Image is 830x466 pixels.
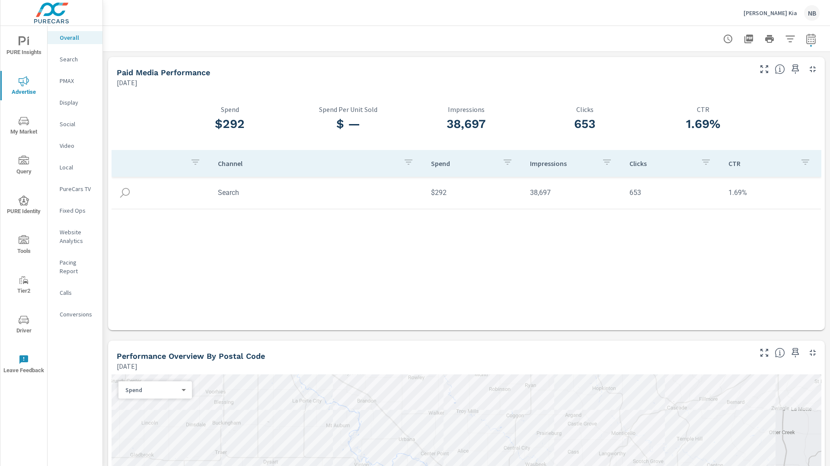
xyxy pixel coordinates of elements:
button: Apply Filters [782,30,799,48]
span: Tools [3,235,45,256]
button: Make Fullscreen [757,62,771,76]
p: Video [60,141,96,150]
p: Spend [125,386,178,394]
div: Local [48,161,102,174]
p: Pacing Report [60,258,96,275]
p: Website Analytics [60,228,96,245]
p: CTR [644,105,763,113]
button: "Export Report to PDF" [740,30,757,48]
div: NB [804,5,820,21]
h3: $292 [171,117,289,131]
h3: 1.69% [644,117,763,131]
h5: Performance Overview By Postal Code [117,351,265,361]
p: [DATE] [117,361,137,371]
td: Search [211,182,424,204]
p: PureCars TV [60,185,96,193]
div: Spend [118,386,185,394]
h3: 38,697 [407,117,526,131]
p: [DATE] [117,77,137,88]
p: Spend [171,105,289,113]
p: Spend Per Unit Sold [289,105,408,113]
span: Save this to your personalized report [788,62,802,76]
div: Search [48,53,102,66]
div: Display [48,96,102,109]
p: Channel [218,159,396,168]
span: Leave Feedback [3,354,45,376]
button: Minimize Widget [806,62,820,76]
div: Fixed Ops [48,204,102,217]
p: [PERSON_NAME] Kia [744,9,797,17]
span: My Market [3,116,45,137]
span: PURE Insights [3,36,45,57]
p: Display [60,98,96,107]
p: Overall [60,33,96,42]
p: Impressions [530,159,595,168]
div: Calls [48,286,102,299]
p: PMAX [60,77,96,85]
p: Spend [431,159,496,168]
span: Query [3,156,45,177]
div: PureCars TV [48,182,102,195]
div: Website Analytics [48,226,102,247]
p: Calls [60,288,96,297]
h5: Paid Media Performance [117,68,210,77]
span: Understand performance data by postal code. Individual postal codes can be selected and expanded ... [775,348,785,358]
td: 653 [622,182,722,204]
p: Fixed Ops [60,206,96,215]
td: 38,697 [523,182,622,204]
img: icon-search.svg [118,186,131,199]
p: Social [60,120,96,128]
h3: $ — [289,117,408,131]
span: Driver [3,315,45,336]
span: PURE Identity [3,195,45,217]
div: Social [48,118,102,131]
button: Print Report [761,30,778,48]
div: Video [48,139,102,152]
td: $292 [424,182,524,204]
p: Clicks [629,159,694,168]
p: CTR [728,159,793,168]
span: Save this to your personalized report [788,346,802,360]
p: Local [60,163,96,172]
td: 1.69% [721,182,821,204]
span: Advertise [3,76,45,97]
p: Impressions [407,105,526,113]
p: Conversions [60,310,96,319]
p: Search [60,55,96,64]
button: Select Date Range [802,30,820,48]
div: Conversions [48,308,102,321]
h3: 653 [526,117,644,131]
div: nav menu [0,26,47,384]
button: Minimize Widget [806,346,820,360]
div: Overall [48,31,102,44]
button: Make Fullscreen [757,346,771,360]
div: PMAX [48,74,102,87]
div: Pacing Report [48,256,102,278]
span: Tier2 [3,275,45,296]
p: Clicks [526,105,644,113]
span: Understand performance metrics over the selected time range. [775,64,785,74]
